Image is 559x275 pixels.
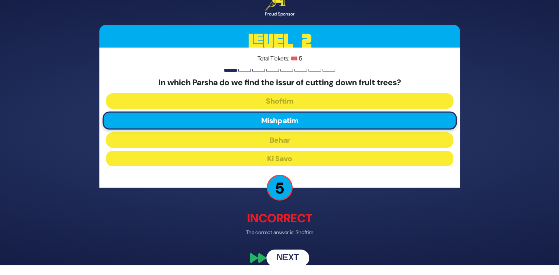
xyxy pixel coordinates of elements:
[266,250,309,267] button: Next
[267,175,293,201] p: 5
[99,209,460,227] p: Incorrect
[106,151,453,166] button: Ki Savo
[102,112,457,130] button: Mishpatim
[99,25,460,58] h3: Level 2
[106,93,453,109] button: Shoftim
[106,54,453,63] p: Total Tickets: 🎟️ 5
[106,78,453,87] h5: In which Parsha do we find the issur of cutting down fruit trees?
[265,11,294,17] div: Proud Sponsor
[99,229,460,236] p: The correct answer is: Shoftim
[106,132,453,148] button: Behar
